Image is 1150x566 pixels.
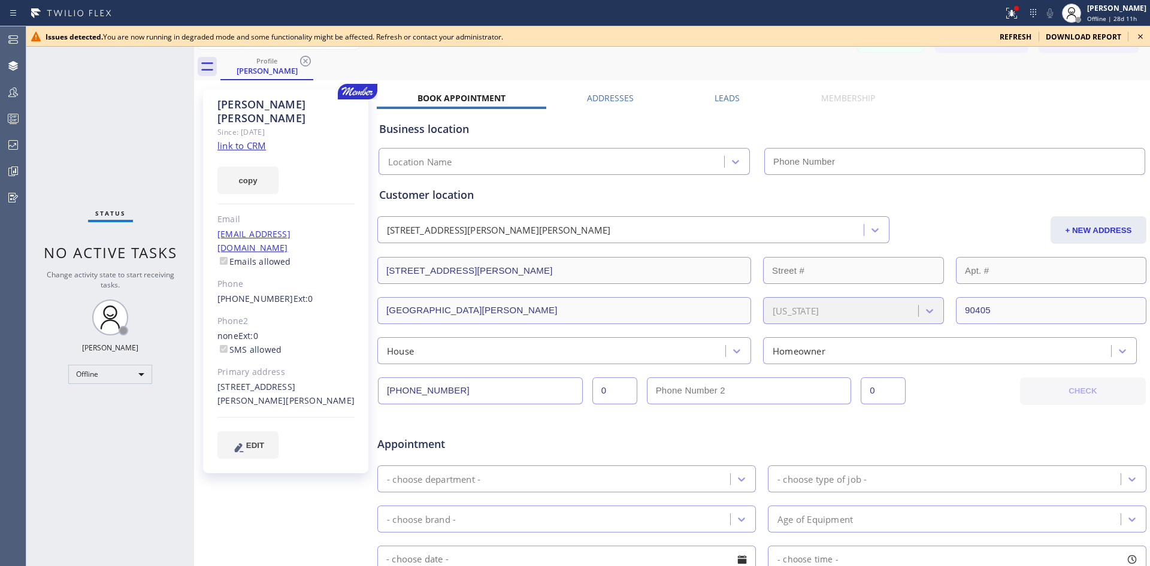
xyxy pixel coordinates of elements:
input: SMS allowed [220,345,228,353]
input: Ext. 2 [861,377,906,404]
div: House [387,344,414,358]
span: Ext: 0 [238,330,258,341]
a: link to CRM [217,140,266,152]
div: Phone [217,277,355,291]
span: refresh [1000,32,1031,42]
div: Norman Kulla [222,53,312,79]
input: Emails allowed [220,257,228,265]
b: Issues detected. [46,32,103,42]
div: Age of Equipment [777,512,853,526]
label: SMS allowed [217,344,282,355]
button: EDIT [217,431,279,459]
button: + NEW ADDRESS [1051,216,1146,244]
div: Primary address [217,365,355,379]
span: No active tasks [44,243,177,262]
div: Phone2 [217,314,355,328]
div: - choose department - [387,472,480,486]
span: Ext: 0 [293,293,313,304]
span: Appointment [377,436,632,452]
div: [PERSON_NAME] [1087,3,1146,13]
label: Addresses [587,92,634,104]
div: Profile [222,56,312,65]
span: download report [1046,32,1121,42]
input: Phone Number [378,377,583,404]
div: You are now running in degraded mode and some functionality might be affected. Refresh or contact... [46,32,990,42]
label: Leads [715,92,740,104]
div: [PERSON_NAME] [82,343,138,353]
div: Since: [DATE] [217,125,355,139]
span: Offline | 28d 11h [1087,14,1137,23]
div: Offline [68,365,152,384]
input: ZIP [956,297,1146,324]
button: Mute [1042,5,1058,22]
input: Street # [763,257,944,284]
input: Ext. [592,377,637,404]
a: [EMAIL_ADDRESS][DOMAIN_NAME] [217,228,290,253]
div: Business location [379,121,1145,137]
span: - choose time - [777,553,839,565]
span: Change activity state to start receiving tasks. [47,270,174,290]
div: Customer location [379,187,1145,203]
input: City [377,297,751,324]
span: Status [95,209,126,217]
div: Email [217,213,355,226]
div: - choose brand - [387,512,456,526]
div: none [217,329,355,357]
label: Membership [821,92,875,104]
label: Book Appointment [417,92,506,104]
div: - choose type of job - [777,472,867,486]
a: [PHONE_NUMBER] [217,293,293,304]
div: Homeowner [773,344,825,358]
label: Emails allowed [217,256,291,267]
input: Apt. # [956,257,1146,284]
div: [STREET_ADDRESS][PERSON_NAME][PERSON_NAME] [217,380,355,408]
div: [PERSON_NAME] [PERSON_NAME] [217,98,355,125]
input: Phone Number [764,148,1145,175]
div: [PERSON_NAME] [222,65,312,76]
div: [STREET_ADDRESS][PERSON_NAME][PERSON_NAME] [387,223,610,237]
button: copy [217,167,279,194]
input: Address [377,257,751,284]
button: CHECK [1020,377,1146,405]
span: EDIT [246,441,264,450]
div: Location Name [388,155,452,169]
input: Phone Number 2 [647,377,852,404]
